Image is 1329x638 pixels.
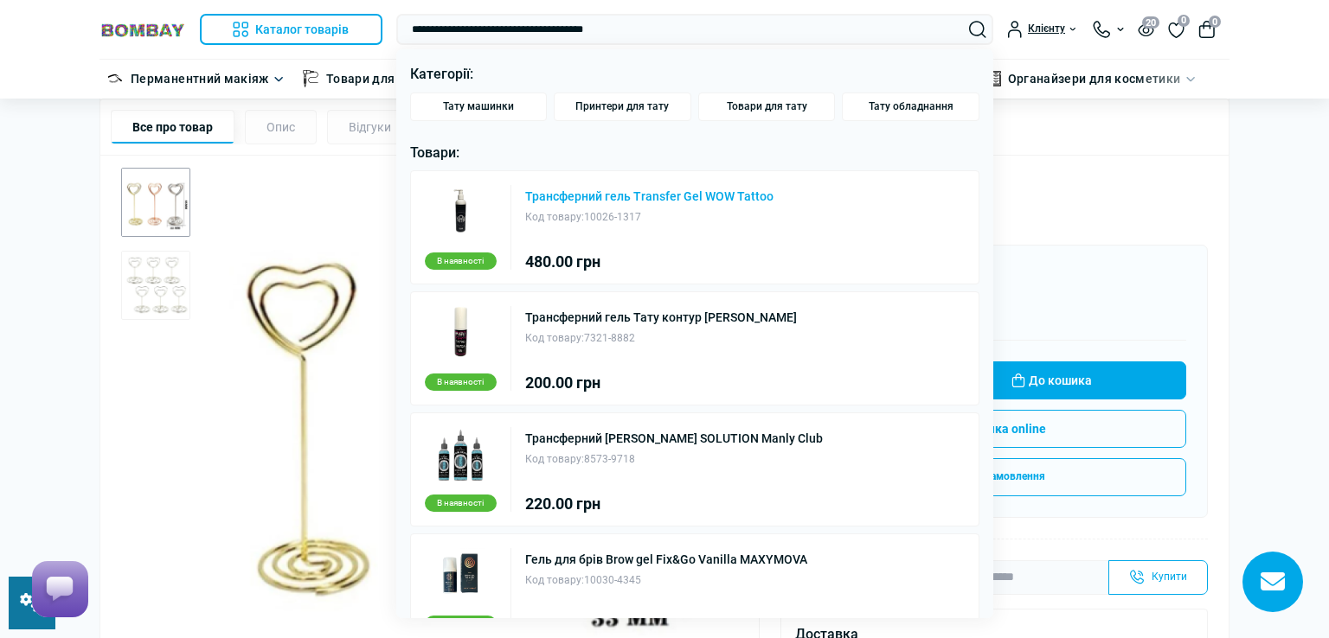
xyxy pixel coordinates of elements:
[525,209,774,226] div: 10026-1317
[433,306,487,360] img: Трансферний гель Тату контур Mark Ecopharm
[525,617,807,633] div: 90.00 грн
[433,185,487,239] img: Трансферний гель Transfer Gel WOW Tattoo
[410,93,548,121] a: Тату машинки
[842,93,979,121] a: Тату обладнання
[443,100,514,113] span: Тату машинки
[1168,20,1185,39] a: 0
[525,496,823,512] div: 220.00 грн
[525,332,584,344] span: Код товару:
[410,142,980,164] p: Товари:
[425,616,497,633] div: В наявності
[525,432,823,444] a: Трансферний [PERSON_NAME] SOLUTION Manly Club
[200,14,382,45] button: Каталог товарів
[425,252,497,270] div: В наявності
[525,254,774,270] div: 480.00 грн
[525,211,584,223] span: Код товару:
[1142,16,1159,29] span: 20
[1008,69,1181,88] a: Органайзери для косметики
[1198,21,1216,38] button: 0
[410,63,980,86] p: Категорії:
[575,100,669,113] span: Принтери для тату
[525,453,584,465] span: Код товару:
[869,100,953,113] span: Тату обладнання
[525,572,807,589] div: 10030-4345
[425,373,497,391] div: В наявності
[1178,15,1190,27] span: 0
[969,21,986,38] button: Search
[433,548,487,602] img: Гель для брів Brow gel Fix&Go Vanilla MAXYMOVA
[131,69,269,88] a: Перманентний макіяж
[525,375,797,391] div: 200.00 грн
[433,427,487,481] img: Трансферний гель CRYSTAL SOLUTION Manly Club
[525,190,774,202] a: Трансферний гель Transfer Gel WOW Tattoo
[727,100,807,113] span: Товари для тату
[100,22,186,38] img: BOMBAY
[525,553,807,565] a: Гель для брів Brow gel Fix&Go Vanilla MAXYMOVA
[106,70,124,87] img: Перманентний макіяж
[302,70,319,87] img: Товари для тату
[554,93,691,121] a: Принтери для тату
[525,574,584,586] span: Код товару:
[525,451,823,468] div: 8573-9718
[425,494,497,512] div: В наявності
[1138,22,1154,36] button: 20
[525,311,797,323] a: Трансферний гель Тату контур [PERSON_NAME]
[326,69,424,88] a: Товари для тату
[1209,16,1221,28] span: 0
[698,93,836,121] a: Товари для тату
[525,330,797,347] div: 7321-8882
